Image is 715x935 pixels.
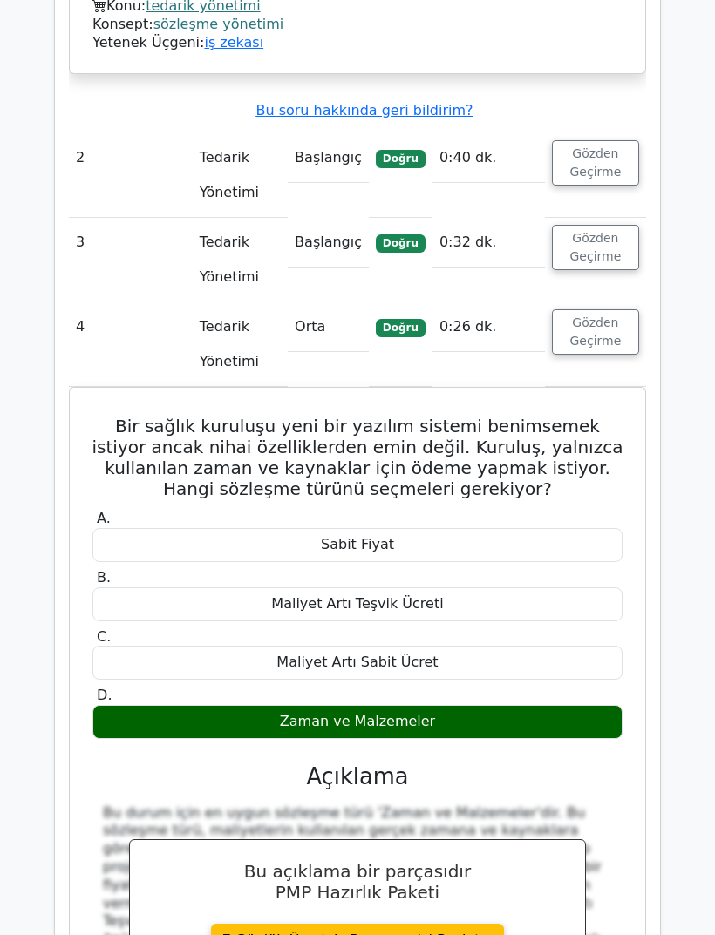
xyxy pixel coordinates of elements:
td: Tedarik Yönetimi [193,302,288,387]
div: Zaman ve Malzemeler [92,705,623,739]
span: D. [97,687,112,703]
td: 0:32 dk. [432,218,545,268]
td: Başlangıç [288,133,369,183]
a: Bu soru hakkında geri bildirim? [255,102,473,119]
button: Gözden Geçirme [552,225,639,270]
div: Konsept: [92,16,623,34]
span: C. [97,628,111,645]
h3: Açıklama [103,763,612,790]
div: Sabit Fiyat [92,528,623,562]
span: A. [97,510,111,526]
span: Doğru [376,319,426,336]
td: 2 [69,133,193,218]
a: sözleşme yönetimi [153,16,284,32]
td: Başlangıç [288,218,369,268]
button: Gözden Geçirme [552,140,639,186]
span: B. [97,569,111,586]
td: Tedarik Yönetimi [193,218,288,302]
span: Doğru [376,234,426,252]
td: 4 [69,302,193,387]
a: iş zekası [204,34,263,51]
td: 0:26 dk. [432,302,545,352]
div: Maliyet Artı Teşvik Ücreti [92,587,623,621]
td: 0:40 dk. [432,133,545,183]
div: Maliyet Artı Sabit Ücret [92,646,623,680]
span: Doğru [376,150,426,167]
td: Orta [288,302,369,352]
button: Gözden Geçirme [552,309,639,355]
h5: Bir sağlık kuruluşu yeni bir yazılım sistemi benimsemek istiyor ancak nihai özelliklerden emin de... [91,416,624,499]
td: 3 [69,218,193,302]
td: Tedarik Yönetimi [193,133,288,218]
